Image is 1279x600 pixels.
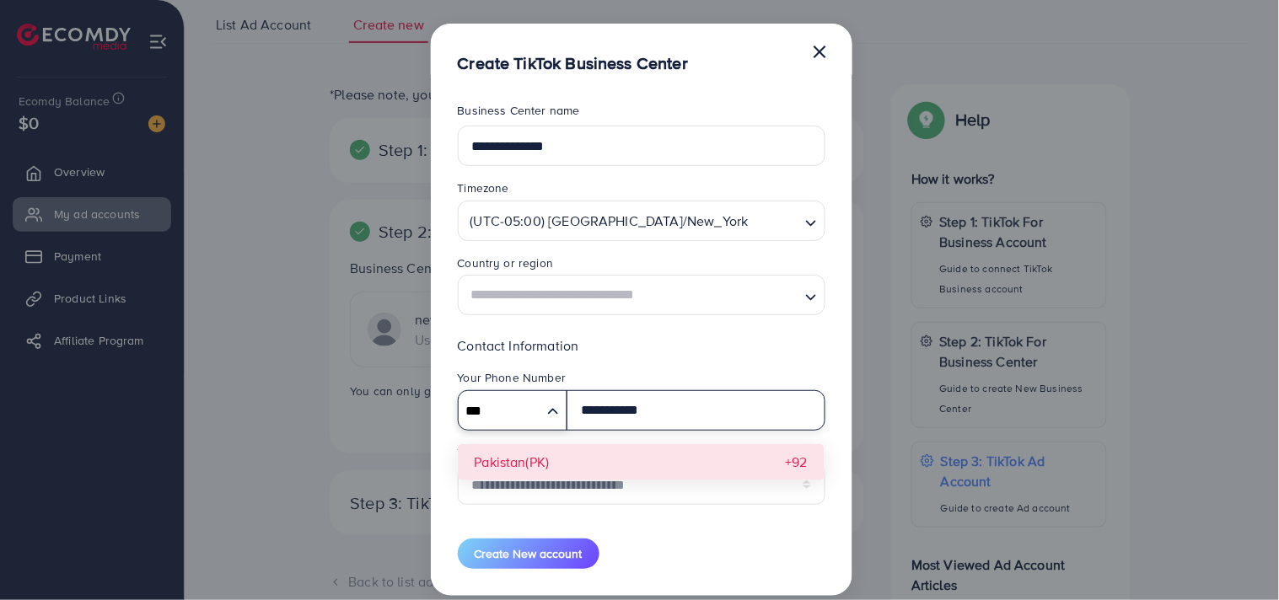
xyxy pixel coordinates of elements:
[460,399,541,425] input: Search for option
[458,538,599,569] button: Create New account
[458,444,591,461] label: Your Secondary Industry
[458,335,825,356] p: Contact Information
[458,254,554,271] label: Country or region
[458,51,689,75] h5: Create TikTok Business Center
[458,390,568,431] div: Search for option
[467,206,752,236] span: (UTC-05:00) [GEOGRAPHIC_DATA]/New_York
[785,453,807,472] span: +92
[475,545,583,562] span: Create New account
[475,453,550,472] span: Pakistan(PK)
[458,201,825,241] div: Search for option
[754,205,798,236] input: Search for option
[812,34,829,67] button: Close
[458,179,509,196] label: Timezone
[1207,524,1266,587] iframe: Chat
[458,369,567,386] label: Your Phone Number
[458,102,825,126] legend: Business Center name
[458,275,825,315] div: Search for option
[465,280,798,311] input: Search for option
